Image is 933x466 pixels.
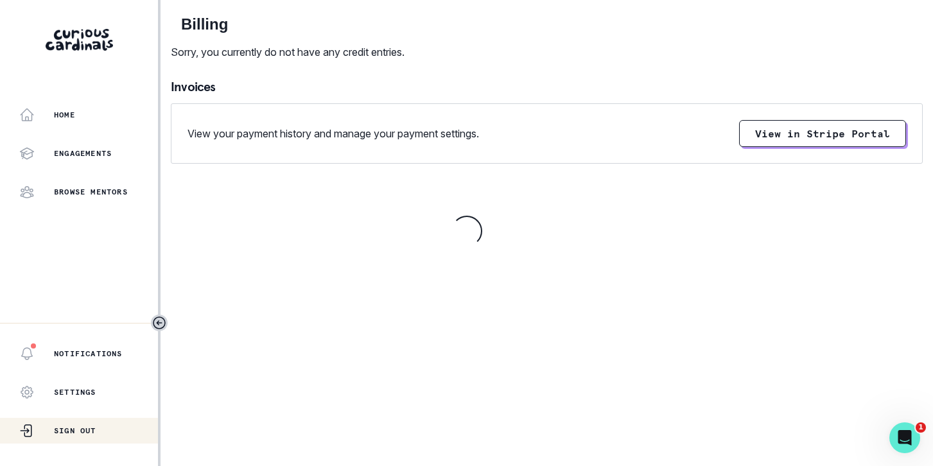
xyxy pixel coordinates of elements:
[151,315,168,331] button: Toggle sidebar
[54,187,128,197] p: Browse Mentors
[171,44,923,60] div: Sorry, you currently do not have any credit entries.
[916,422,926,433] span: 1
[181,15,912,34] h2: Billing
[46,29,113,51] img: Curious Cardinals Logo
[171,80,923,93] p: Invoices
[739,120,906,147] button: View in Stripe Portal
[54,426,96,436] p: Sign Out
[187,126,479,141] p: View your payment history and manage your payment settings.
[54,110,75,120] p: Home
[54,349,123,359] p: Notifications
[54,148,112,159] p: Engagements
[889,422,920,453] iframe: Intercom live chat
[54,387,96,397] p: Settings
